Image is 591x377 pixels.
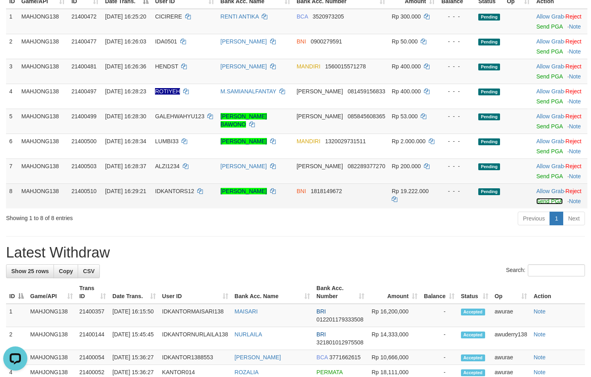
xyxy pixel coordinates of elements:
[18,34,68,59] td: MAHJONG138
[441,37,472,45] div: - - -
[368,281,421,304] th: Amount: activate to sort column ascending
[71,163,96,169] span: 21400503
[329,354,361,361] span: Copy 3771662615 to clipboard
[536,198,562,204] a: Send PGA
[441,187,472,195] div: - - -
[297,38,306,45] span: BNI
[392,138,426,144] span: Rp 2.000.000
[235,331,262,338] a: NURLAILA
[6,281,27,304] th: ID: activate to sort column descending
[311,38,342,45] span: Copy 0900279591 to clipboard
[478,39,500,45] span: Pending
[54,264,78,278] a: Copy
[6,134,18,159] td: 6
[221,38,267,45] a: [PERSON_NAME]
[297,188,306,194] span: BNI
[563,212,585,225] a: Next
[566,113,582,119] a: Reject
[530,281,585,304] th: Action
[316,308,326,315] span: BRI
[533,369,546,375] a: Note
[392,163,421,169] span: Rp 200.000
[155,163,180,169] span: ALZI1234
[109,281,159,304] th: Date Trans.: activate to sort column ascending
[536,138,565,144] span: ·
[536,173,562,179] a: Send PGA
[368,350,421,365] td: Rp 10,666,000
[235,308,258,315] a: MAISARI
[11,268,49,274] span: Show 25 rows
[536,13,565,20] span: ·
[6,264,54,278] a: Show 25 rows
[461,309,485,315] span: Accepted
[316,339,364,346] span: Copy 321801012975508 to clipboard
[297,163,343,169] span: [PERSON_NAME]
[316,316,364,323] span: Copy 012201179333508 to clipboard
[392,63,421,70] span: Rp 400.000
[461,369,485,376] span: Accepted
[536,38,565,45] span: ·
[6,304,27,327] td: 1
[566,38,582,45] a: Reject
[536,188,565,194] span: ·
[536,48,562,55] a: Send PGA
[569,123,581,130] a: Note
[492,327,531,350] td: awuderry138
[71,38,96,45] span: 21400477
[536,63,564,70] a: Allow Grab
[105,188,146,194] span: [DATE] 16:29:21
[348,88,385,95] span: Copy 081459156833 to clipboard
[566,138,582,144] a: Reject
[105,38,146,45] span: [DATE] 16:26:03
[569,73,581,80] a: Note
[533,134,587,159] td: ·
[536,63,565,70] span: ·
[18,109,68,134] td: MAHJONG138
[18,159,68,183] td: MAHJONG138
[348,163,385,169] span: Copy 082289377270 to clipboard
[221,113,267,128] a: [PERSON_NAME] BAWONO
[392,13,421,20] span: Rp 300.000
[533,59,587,84] td: ·
[159,327,231,350] td: IDKANTORNURLAILA138
[566,163,582,169] a: Reject
[536,113,564,119] a: Allow Grab
[105,138,146,144] span: [DATE] 16:28:34
[421,304,458,327] td: -
[536,88,565,95] span: ·
[71,88,96,95] span: 21400497
[155,113,204,119] span: GALEHWAHYU123
[312,13,344,20] span: Copy 3520973205 to clipboard
[316,331,326,338] span: BRI
[528,264,585,276] input: Search:
[76,327,109,350] td: 21400144
[297,63,320,70] span: MANDIRI
[536,98,562,105] a: Send PGA
[6,34,18,59] td: 2
[6,327,27,350] td: 2
[109,327,159,350] td: [DATE] 15:45:45
[221,188,267,194] a: [PERSON_NAME]
[76,304,109,327] td: 21400357
[492,350,531,365] td: awurae
[221,63,267,70] a: [PERSON_NAME]
[569,23,581,30] a: Note
[392,188,429,194] span: Rp 19.222.000
[76,281,109,304] th: Trans ID: activate to sort column ascending
[105,13,146,20] span: [DATE] 16:25:20
[155,188,194,194] span: IDKANTORS12
[313,281,368,304] th: Bank Acc. Number: activate to sort column ascending
[159,350,231,365] td: IDKANTOR1388553
[27,327,76,350] td: MAHJONG138
[441,12,472,21] div: - - -
[3,3,27,27] button: Open LiveChat chat widget
[569,173,581,179] a: Note
[297,113,343,119] span: [PERSON_NAME]
[569,198,581,204] a: Note
[105,88,146,95] span: [DATE] 16:28:23
[71,13,96,20] span: 21400472
[59,268,73,274] span: Copy
[316,354,328,361] span: BCA
[231,281,314,304] th: Bank Acc. Name: activate to sort column ascending
[536,138,564,144] a: Allow Grab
